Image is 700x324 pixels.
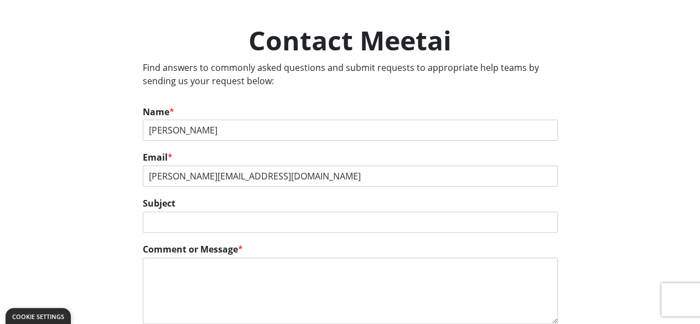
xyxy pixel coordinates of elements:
[143,61,558,88] p: Find answers to commonly asked questions and submit requests to appropriate help teams by sending...
[143,106,558,118] label: Name
[143,244,558,255] label: Comment or Message
[143,152,558,163] label: Email
[12,313,64,320] div: Cookie settings
[143,24,558,56] h1: Contact Meetai
[143,198,558,209] label: Subject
